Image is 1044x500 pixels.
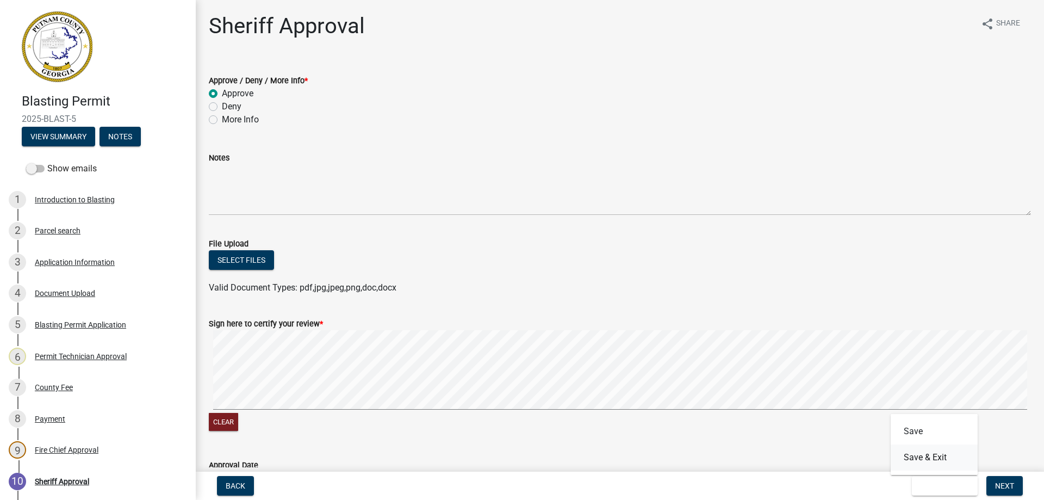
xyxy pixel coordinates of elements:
button: Save & Exit [912,476,978,496]
span: Valid Document Types: pdf,jpg,jpeg,png,doc,docx [209,282,396,293]
label: Show emails [26,162,97,175]
label: Deny [222,100,241,113]
button: Select files [209,250,274,270]
button: shareShare [972,13,1029,34]
div: 3 [9,254,26,271]
div: Permit Technician Approval [35,353,127,360]
div: 2 [9,222,26,239]
label: Approval Date [209,462,258,470]
div: Blasting Permit Application [35,321,126,329]
div: 6 [9,348,26,365]
button: View Summary [22,127,95,146]
wm-modal-confirm: Summary [22,133,95,141]
label: Notes [209,155,229,162]
div: 4 [9,285,26,302]
div: 5 [9,316,26,334]
span: Save & Exit [921,482,962,490]
div: Parcel search [35,227,80,234]
label: Approve / Deny / More Info [209,77,308,85]
button: Notes [100,127,141,146]
wm-modal-confirm: Notes [100,133,141,141]
label: File Upload [209,240,248,248]
label: More Info [222,113,259,126]
i: share [981,17,994,30]
label: Sign here to certify your review [209,320,323,328]
div: Fire Chief Approval [35,446,98,454]
div: Save & Exit [891,414,978,475]
div: 7 [9,379,26,396]
button: Save & Exit [891,445,978,471]
h1: Sheriff Approval [209,13,365,39]
div: County Fee [35,384,73,391]
span: Next [995,482,1014,490]
img: Putnam County, Georgia [22,11,92,82]
div: Introduction to Blasting [35,196,115,203]
button: Clear [209,413,238,431]
h4: Blasting Permit [22,94,187,109]
label: Approve [222,87,253,100]
div: 1 [9,191,26,208]
div: Application Information [35,258,115,266]
button: Save [891,418,978,445]
div: 10 [9,473,26,490]
span: 2025-BLAST-5 [22,114,174,124]
button: Next [986,476,1023,496]
div: 9 [9,441,26,459]
div: Sheriff Approval [35,478,89,485]
span: Back [226,482,245,490]
div: Payment [35,415,65,423]
span: Share [996,17,1020,30]
button: Back [217,476,254,496]
div: Document Upload [35,289,95,297]
div: 8 [9,410,26,428]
